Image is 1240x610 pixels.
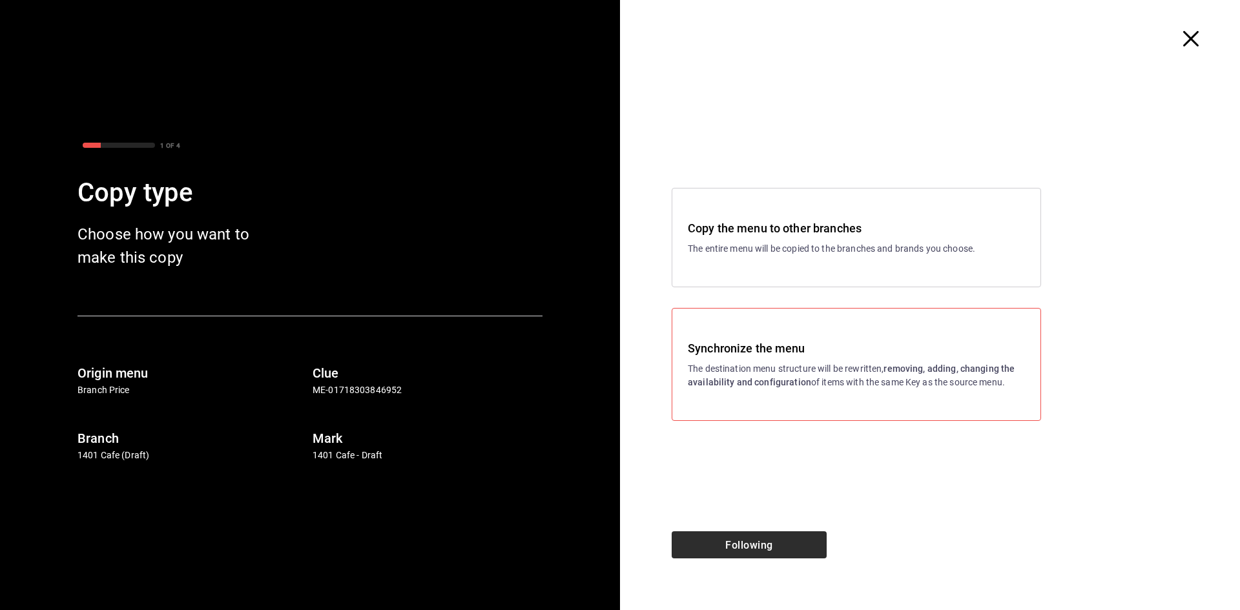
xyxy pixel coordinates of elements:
button: Following [672,531,827,558]
font: Copy type [77,178,192,208]
font: 1 OF 4 [160,142,180,149]
font: Choose how you want to make this copy [77,225,249,267]
font: Clue [313,365,339,381]
font: Branch [77,431,119,446]
font: 1401 Cafe - Draft [313,450,382,460]
font: of items with the same Key as the source menu. [811,377,1005,387]
font: The entire menu will be copied to the branches and brands you choose. [688,243,975,254]
font: Following [725,538,772,551]
font: Branch Price [77,385,130,395]
font: Synchronize the menu [688,341,805,355]
font: Mark [313,431,343,446]
font: 1401 Cafe (Draft) [77,450,149,460]
p: ME-01718303846952 [313,383,542,397]
font: Copy the menu to other branches [688,221,862,235]
font: The destination menu structure will be rewritten, [688,363,883,374]
font: Origin menu [77,365,149,381]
